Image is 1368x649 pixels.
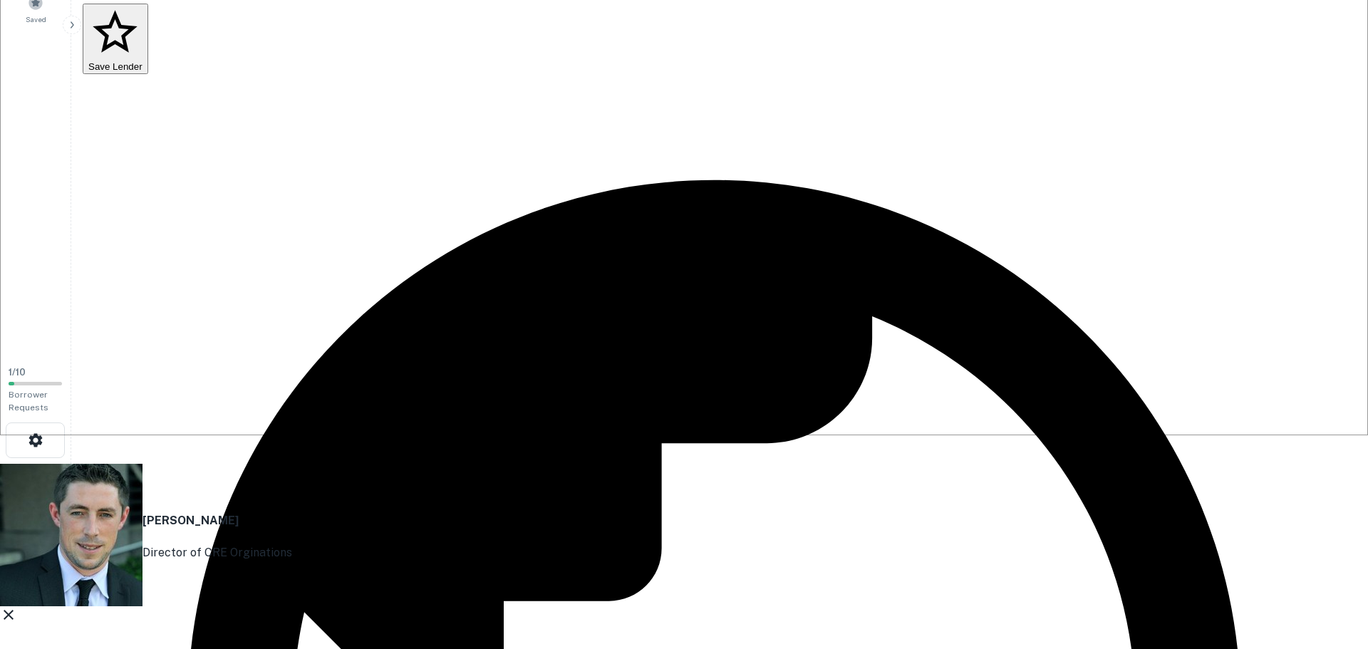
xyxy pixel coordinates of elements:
p: Director of CRE Orginations [142,544,292,561]
h4: [PERSON_NAME] [142,512,292,529]
span: Saved [26,14,46,25]
span: 1 / 10 [9,367,26,378]
button: Save Lender [83,4,148,75]
iframe: Chat Widget [1297,535,1368,603]
span: Borrower Requests [9,390,48,412]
